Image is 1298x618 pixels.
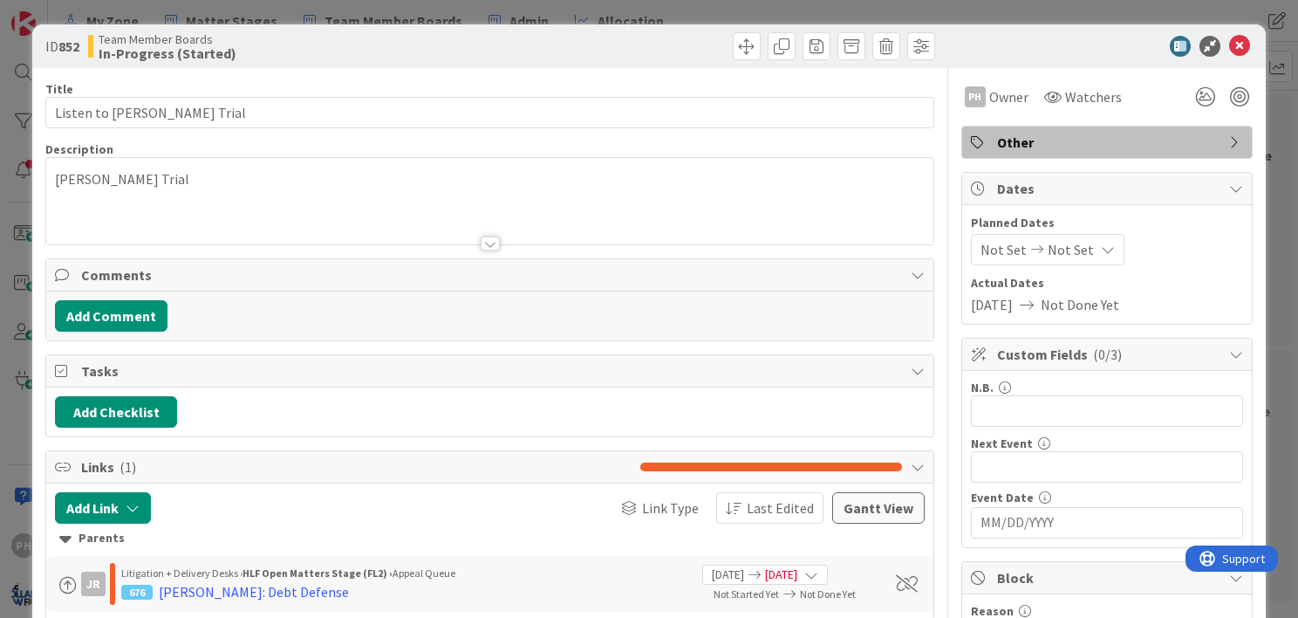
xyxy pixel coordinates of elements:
div: Parents [59,529,920,548]
span: Owner [989,86,1028,107]
span: Appeal Queue [393,566,455,580]
span: ID [45,36,79,57]
span: Not Set [1048,239,1094,260]
span: Not Done Yet [1041,294,1119,315]
span: Link Type [642,498,699,518]
span: Links [81,457,632,477]
b: In-Progress (Started) [99,46,236,60]
b: HLF Open Matters Stage (FL2) › [243,566,393,580]
span: ( 0/3 ) [1093,346,1122,363]
b: 852 [58,38,79,55]
div: [PERSON_NAME]: Debt Defense [159,581,349,602]
span: [DATE] [765,566,797,584]
div: PH [965,86,986,107]
div: Event Date [971,491,1243,504]
span: Not Started Yet [714,587,779,601]
span: ( 1 ) [120,458,136,476]
div: 676 [121,585,153,600]
span: Planned Dates [971,214,1243,232]
span: Comments [81,264,902,285]
span: Dates [997,178,1220,199]
div: JR [81,572,106,596]
span: Description [45,141,113,157]
span: Custom Fields [997,344,1220,365]
span: Not Done Yet [800,587,856,601]
button: Add Checklist [55,396,177,428]
span: [DATE] [971,294,1013,315]
span: Litigation + Delivery Desks › [121,566,243,580]
p: [PERSON_NAME] Trial [55,169,925,189]
input: type card name here... [45,97,934,128]
span: Last Edited [747,498,814,518]
span: Tasks [81,360,902,381]
span: Support [37,3,79,24]
span: Not Set [980,239,1027,260]
span: Team Member Boards [99,32,236,46]
span: Watchers [1065,86,1122,107]
span: [DATE] [712,566,744,584]
span: Actual Dates [971,274,1243,292]
button: Add Link [55,492,151,524]
label: Next Event [971,436,1033,451]
label: N.B. [971,380,994,395]
button: Gantt View [832,492,925,524]
label: Title [45,81,73,97]
span: Other [997,132,1220,153]
span: Block [997,567,1220,588]
button: Add Comment [55,300,167,332]
button: Last Edited [716,492,823,524]
input: MM/DD/YYYY [980,508,1233,538]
